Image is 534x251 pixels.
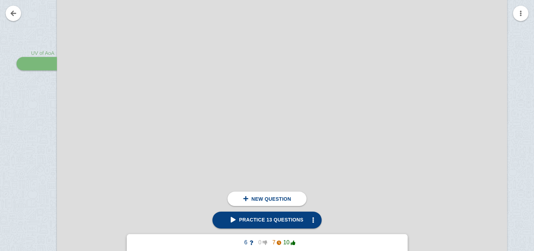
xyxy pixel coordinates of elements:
span: 10 [281,239,295,246]
button: 60710 [233,237,301,248]
span: 7 [267,239,281,246]
span: 6 [239,239,253,246]
a: Go back to your notes [6,6,21,21]
a: Practice 13 questions [212,212,322,229]
span: 0 [253,239,267,246]
span: New question [251,196,291,202]
span: Practice 13 questions [231,217,303,223]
